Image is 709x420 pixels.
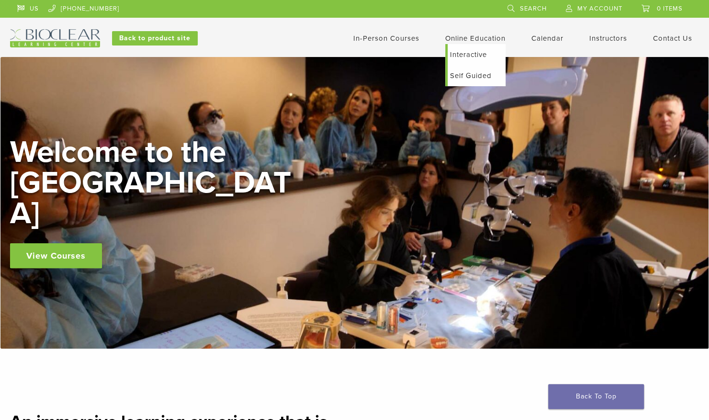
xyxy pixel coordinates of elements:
a: View Courses [10,243,102,268]
img: Bioclear [10,29,100,47]
a: Online Education [445,34,506,43]
span: Search [520,5,547,12]
a: Back To Top [548,384,644,409]
span: 0 items [657,5,683,12]
a: Interactive [448,44,506,65]
a: Back to product site [112,31,198,45]
a: In-Person Courses [353,34,419,43]
a: Contact Us [653,34,692,43]
a: Self Guided [448,65,506,86]
a: Instructors [589,34,627,43]
span: My Account [577,5,622,12]
a: Calendar [531,34,563,43]
h2: Welcome to the [GEOGRAPHIC_DATA] [10,137,297,229]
